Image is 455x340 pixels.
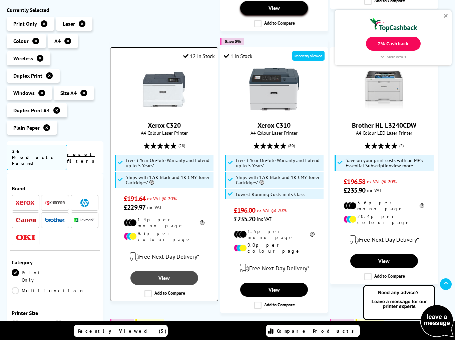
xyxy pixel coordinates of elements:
[124,230,204,242] li: 9.3p per colour page
[258,121,291,130] a: Xerox C310
[80,199,89,207] img: HP
[45,200,65,205] img: Kyocera
[352,121,416,130] a: Brother HL-L3240CDW
[126,158,212,168] span: Free 3 Year On-Site Warranty and Extend up to 5 Years*
[124,217,204,229] li: 1.4p per mono page
[12,269,55,284] a: Print Only
[124,203,145,212] span: £229.97
[178,139,185,152] span: (28)
[266,325,360,337] a: Compare Products
[391,162,413,169] u: view more
[234,228,315,240] li: 1.5p per mono page
[139,64,189,114] img: Xerox C320
[74,218,94,222] img: Lexmark
[292,51,325,61] div: Recently viewed
[220,38,244,45] button: Save 8%
[63,20,75,27] span: Laser
[74,325,168,337] a: Recently Viewed (5)
[257,207,287,213] span: ex VAT @ 20%
[367,178,397,185] span: ex VAT @ 20%
[225,39,241,44] span: Save 8%
[224,53,253,59] div: 1 In Stock
[350,254,418,268] a: View
[148,121,181,130] a: Xerox C320
[12,185,98,192] div: Brand
[45,199,65,207] a: Kyocera
[364,273,405,280] label: Add to Compare
[399,139,404,152] span: (2)
[16,218,36,222] img: Canon
[234,215,256,223] span: £235.20
[16,199,36,207] a: Xerox
[13,72,42,79] span: Duplex Print
[74,216,94,224] a: Lexmark
[67,151,98,164] a: reset filters
[367,187,382,193] span: inc VAT
[234,242,315,254] li: 9.0p per colour page
[249,64,299,114] img: Xerox C310
[114,247,214,266] div: modal_delivery
[359,109,409,116] a: Brother HL-L3240CDW
[13,38,29,44] span: Colour
[7,7,103,13] div: Currently Selected
[288,139,295,152] span: (80)
[140,321,160,326] span: Best Seller
[334,230,434,249] div: modal_delivery
[234,206,256,215] span: £196.00
[346,157,423,169] span: Save on your print costs with an MPS Essential Subscription
[277,328,358,334] span: Compare Products
[344,186,365,195] span: £235.90
[224,259,325,278] div: modal_delivery
[359,64,409,114] img: Brother HL-L3240CDW
[16,233,36,242] a: OKI
[13,90,35,96] span: Windows
[139,109,189,116] a: Xerox C320
[360,321,381,326] span: Best Seller
[115,321,131,326] span: Save 4%
[114,130,214,136] span: A4 Colour Laser Printer
[13,20,37,27] span: Print Only
[236,175,322,185] span: Ships with 1.5K Black and 1K CMY Toner Cartridges*
[7,145,67,170] span: 26 Products Found
[224,130,325,136] span: A4 Colour Laser Printer
[13,124,40,131] span: Plain Paper
[78,328,167,334] span: Recently Viewed (5)
[16,216,36,224] a: Canon
[12,259,98,266] div: Category
[55,320,98,327] a: A3
[236,158,322,168] span: Free 3 Year On-Site Warranty and Extend up to 5 Years*
[254,302,295,309] label: Add to Compare
[135,319,164,327] button: Best Seller
[254,20,295,27] label: Add to Compare
[16,201,36,205] img: Xerox
[147,204,162,210] span: inc VAT
[334,130,434,136] span: A4 Colour LED Laser Printer
[45,216,65,224] a: Brother
[130,271,198,285] a: View
[356,319,384,327] button: Best Seller
[240,283,308,297] a: View
[249,109,299,116] a: Xerox C310
[335,321,351,326] span: Save 6%
[144,290,185,297] label: Add to Compare
[257,216,272,222] span: inc VAT
[147,195,177,202] span: ex VAT @ 20%
[344,200,424,212] li: 3.6p per mono page
[12,310,98,316] div: Printer Size
[183,53,214,59] div: 12 In Stock
[124,194,145,203] span: £191.64
[362,284,455,339] img: Open Live Chat window
[60,90,77,96] span: Size A4
[344,177,365,186] span: £196.58
[16,235,36,240] img: OKI
[74,199,94,207] a: HP
[126,175,212,185] span: Ships with 1.5K Black and 1K CMY Toner Cartridges*
[110,319,134,327] button: Save 4%
[12,320,55,327] a: A2
[236,192,305,197] span: Lowest Running Costs in its Class
[13,107,50,114] span: Duplex Print A4
[13,55,33,62] span: Wireless
[344,213,424,225] li: 20.4p per colour page
[12,287,84,294] a: Multifunction
[240,1,308,15] a: View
